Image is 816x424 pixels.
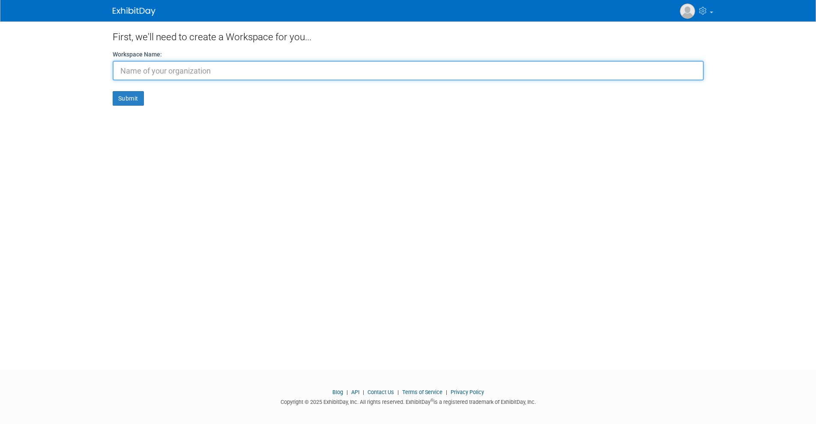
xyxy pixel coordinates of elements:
a: Privacy Policy [451,389,484,395]
img: 2cold Atlas [679,3,696,19]
img: ExhibitDay [113,7,155,16]
button: Submit [113,91,144,106]
a: API [351,389,359,395]
span: | [444,389,449,395]
span: | [361,389,366,395]
span: | [395,389,401,395]
span: | [344,389,350,395]
a: Contact Us [368,389,394,395]
label: Workspace Name: [113,50,162,59]
div: First, we'll need to create a Workspace for you... [113,21,704,50]
a: Blog [332,389,343,395]
sup: ® [430,398,433,403]
a: Terms of Service [402,389,442,395]
input: Name of your organization [113,61,704,80]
